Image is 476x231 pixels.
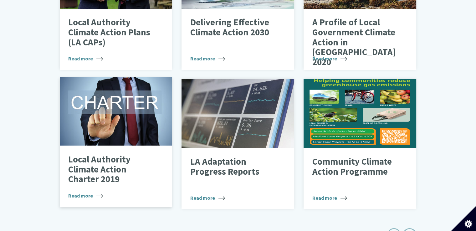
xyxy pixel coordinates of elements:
[68,192,103,199] span: Read more
[190,18,276,37] p: Delivering Effective Climate Action 2030
[312,194,347,202] span: Read more
[304,79,416,209] a: Community Climate Action Programme Read more
[312,157,398,177] p: Community Climate Action Programme
[312,18,398,67] p: A Profile of Local Government Climate Action in [GEOGRAPHIC_DATA] 2020
[68,18,154,47] p: Local Authority Climate Action Plans (LA CAPs)
[312,55,347,62] span: Read more
[190,157,276,177] p: LA Adaptation Progress Reports
[182,79,294,209] a: LA Adaptation Progress Reports Read more
[190,194,225,202] span: Read more
[190,55,225,62] span: Read more
[451,206,476,231] button: Set cookie preferences
[68,155,154,184] p: Local Authority Climate Action Charter 2019
[68,55,103,62] span: Read more
[60,77,172,207] a: Local Authority Climate Action Charter 2019 Read more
